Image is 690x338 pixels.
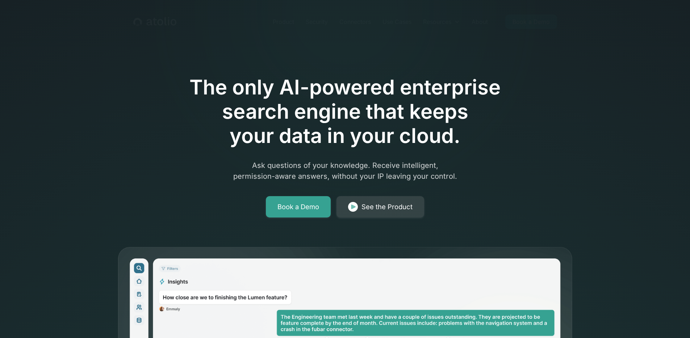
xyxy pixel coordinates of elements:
[266,196,331,218] a: Book a Demo
[160,75,531,148] h1: The only AI-powered enterprise search engine that keeps your data in your cloud.
[300,14,334,29] a: Security
[505,14,557,29] a: Book a Demo
[206,160,484,182] p: Ask questions of your knowledge. Receive intelligent, permission-aware answers, without your IP l...
[417,14,466,29] div: Resources
[423,17,451,26] div: Resources
[336,196,424,218] a: See the Product
[377,14,417,29] a: Use Cases
[361,202,413,212] div: See the Product
[334,14,377,29] a: Connectors
[133,17,176,26] a: home
[466,14,494,29] a: About
[267,14,300,29] a: Product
